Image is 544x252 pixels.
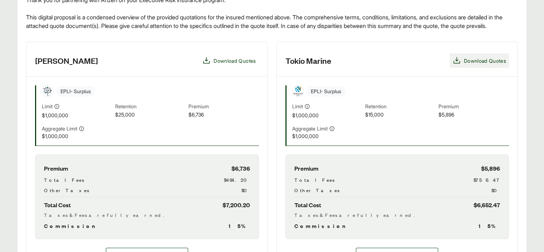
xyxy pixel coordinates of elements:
img: Tokio Marine [293,86,303,96]
span: Commission [44,222,98,230]
span: $1,000,000 [42,111,112,119]
span: Other Taxes [44,186,89,194]
div: Taxes & Fees are fully earned. [294,211,500,219]
span: $25,000 [115,111,186,119]
span: Premium [188,103,259,111]
span: Limit [292,103,303,110]
span: $15,000 [365,111,436,119]
button: Download Quotes [450,53,509,68]
span: Total Cost [294,200,321,210]
span: Total Fees [44,176,84,184]
h3: Tokio Marine [285,55,331,66]
span: Commission [294,222,349,230]
span: $6,736 [188,111,259,119]
span: $1,000,000 [292,132,363,140]
span: $1,000,000 [292,111,363,119]
span: Retention [115,103,186,111]
span: Total Fees [294,176,334,184]
span: Download Quotes [214,57,256,65]
span: $756.47 [474,176,500,184]
span: Premium [44,163,68,173]
span: EPLI - Surplus [307,86,345,96]
span: 15 % [229,222,250,230]
span: Aggregate Limit [42,125,77,132]
span: $464.20 [224,176,250,184]
span: Aggregate Limit [292,125,328,132]
div: Taxes & Fees are fully earned. [44,211,250,219]
span: Premium [294,163,318,173]
img: Berkley Management Protection [42,86,53,96]
button: Download Quotes [199,53,259,68]
span: $5,896 [438,111,509,119]
span: $6,736 [231,163,250,173]
span: Retention [365,103,436,111]
span: Premium [438,103,509,111]
span: $0 [241,186,250,194]
span: Total Cost [44,200,71,210]
span: Download Quotes [464,57,506,65]
span: Limit [42,103,53,110]
span: 15 % [479,222,500,230]
span: $6,652.47 [474,200,500,210]
span: $0 [491,186,500,194]
span: $1,000,000 [42,132,112,140]
span: Other Taxes [294,186,339,194]
span: $5,896 [481,163,500,173]
h3: [PERSON_NAME] [35,55,98,66]
span: EPLI - Surplus [56,86,95,96]
span: $7,200.20 [222,200,250,210]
